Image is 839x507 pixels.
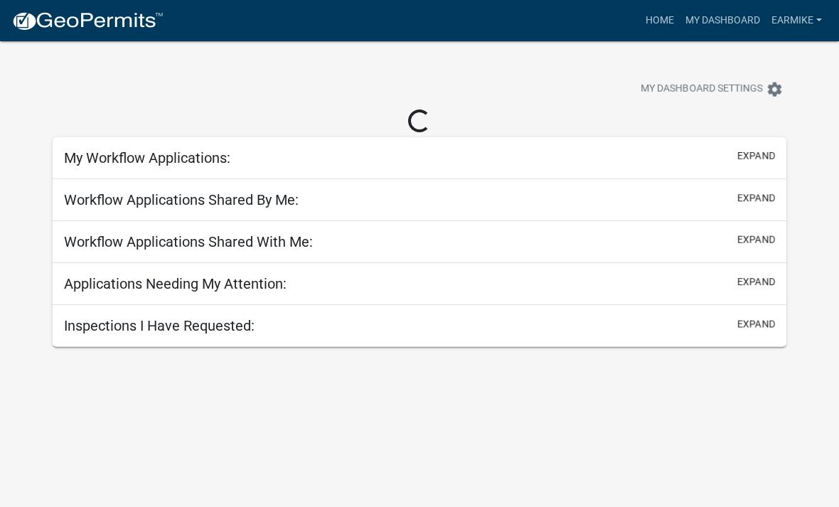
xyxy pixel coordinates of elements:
h5: Applications Needing My Attention: [64,275,287,292]
h5: Workflow Applications Shared With Me: [64,233,313,250]
a: Home [640,7,680,34]
button: expand [737,274,775,289]
button: expand [737,316,775,331]
button: expand [737,191,775,206]
i: settings [766,81,783,98]
button: My Dashboard Settingssettings [629,75,794,103]
a: My Dashboard [680,7,766,34]
button: expand [737,149,775,164]
button: expand [737,233,775,247]
h5: Inspections I Have Requested: [64,317,255,334]
a: EarMike [766,7,828,34]
h5: My Workflow Applications: [64,149,230,166]
h5: Workflow Applications Shared By Me: [64,191,299,208]
span: My Dashboard Settings [641,81,763,98]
